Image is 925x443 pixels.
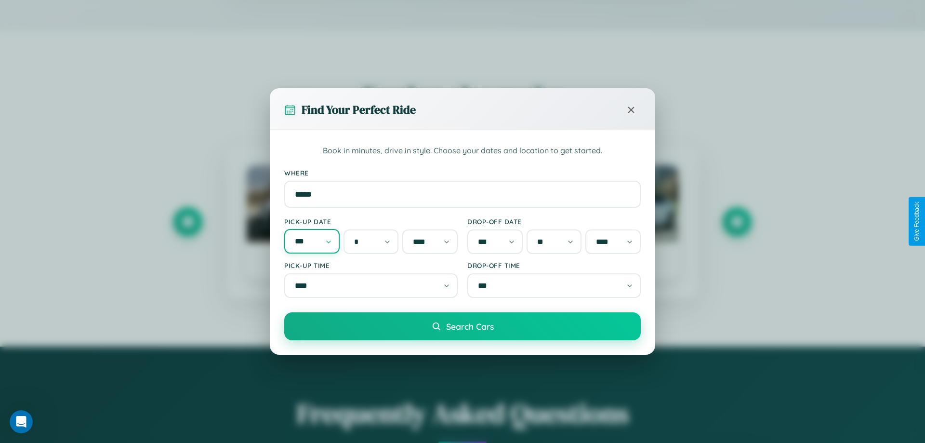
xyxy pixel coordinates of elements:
[302,102,416,118] h3: Find Your Perfect Ride
[446,321,494,332] span: Search Cars
[467,261,641,269] label: Drop-off Time
[284,312,641,340] button: Search Cars
[284,261,458,269] label: Pick-up Time
[467,217,641,226] label: Drop-off Date
[284,145,641,157] p: Book in minutes, drive in style. Choose your dates and location to get started.
[284,169,641,177] label: Where
[284,217,458,226] label: Pick-up Date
